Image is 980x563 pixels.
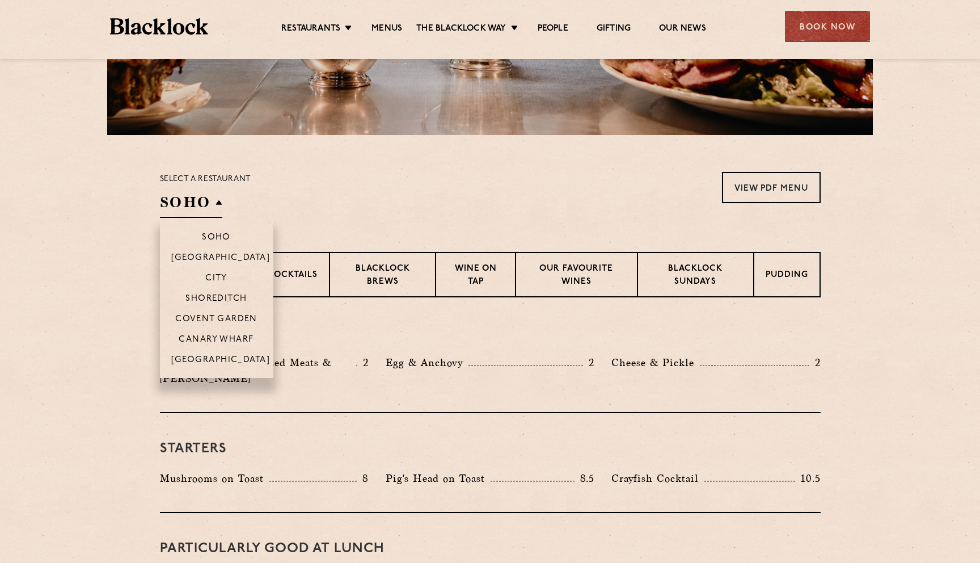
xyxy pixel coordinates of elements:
[722,172,821,203] a: View PDF Menu
[171,355,271,367] p: [GEOGRAPHIC_DATA]
[179,335,254,346] p: Canary Wharf
[175,314,257,326] p: Covent Garden
[110,18,208,35] img: BL_Textured_Logo-footer-cropped.svg
[538,23,568,36] a: People
[649,263,741,289] p: Blacklock Sundays
[659,23,706,36] a: Our News
[205,274,227,285] p: City
[160,470,269,486] p: Mushrooms on Toast
[527,263,626,289] p: Our favourite wines
[386,470,491,486] p: Pig's Head on Toast
[357,471,369,486] p: 8
[386,355,468,371] p: Egg & Anchovy
[809,355,821,370] p: 2
[611,470,704,486] p: Crayfish Cocktail
[160,172,251,187] p: Select a restaurant
[281,23,340,36] a: Restaurants
[597,23,631,36] a: Gifting
[583,355,594,370] p: 2
[357,355,369,370] p: 2
[575,471,595,486] p: 8.5
[416,23,506,36] a: The Blacklock Way
[611,355,700,371] p: Cheese & Pickle
[766,269,808,283] p: Pudding
[785,11,870,42] div: Book Now
[202,233,231,244] p: Soho
[341,263,424,289] p: Blacklock Brews
[160,541,821,556] h3: PARTICULARLY GOOD AT LUNCH
[185,294,247,305] p: Shoreditch
[160,442,821,456] h3: Starters
[371,23,402,36] a: Menus
[795,471,820,486] p: 10.5
[160,326,821,341] h3: Pre Chop Bites
[160,192,222,218] h2: SOHO
[447,263,503,289] p: Wine on Tap
[267,269,318,283] p: Cocktails
[171,253,271,264] p: [GEOGRAPHIC_DATA]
